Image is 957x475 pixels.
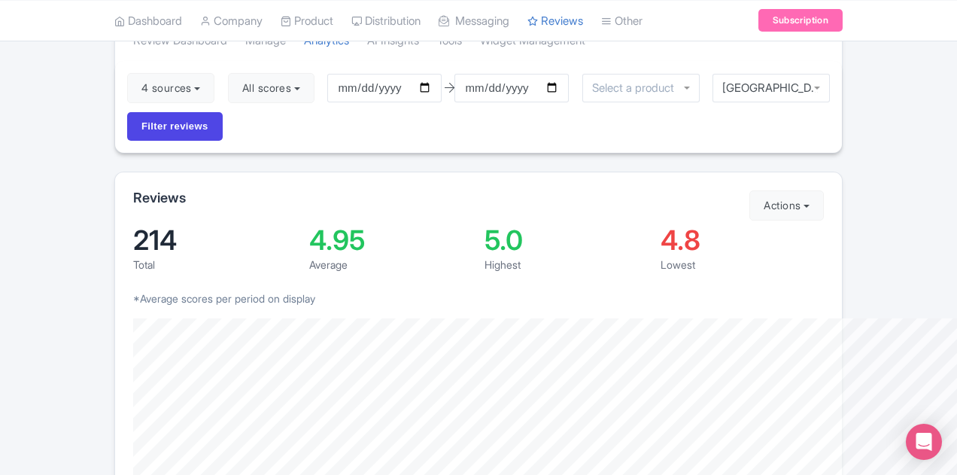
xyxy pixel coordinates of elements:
[758,9,843,32] a: Subscription
[127,112,223,141] input: Filter reviews
[228,73,314,103] button: All scores
[592,81,682,95] input: Select a product
[133,190,186,206] h2: Reviews
[309,257,473,273] div: Average
[749,190,824,221] button: Actions
[133,257,297,273] div: Total
[485,227,649,254] div: 5.0
[133,227,297,254] div: 214
[722,81,820,95] div: [GEOGRAPHIC_DATA]
[485,257,649,273] div: Highest
[906,424,942,460] div: Open Intercom Messenger
[661,257,825,273] div: Lowest
[309,227,473,254] div: 4.95
[127,73,214,103] button: 4 sources
[661,227,825,254] div: 4.8
[133,291,824,306] p: *Average scores per period on display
